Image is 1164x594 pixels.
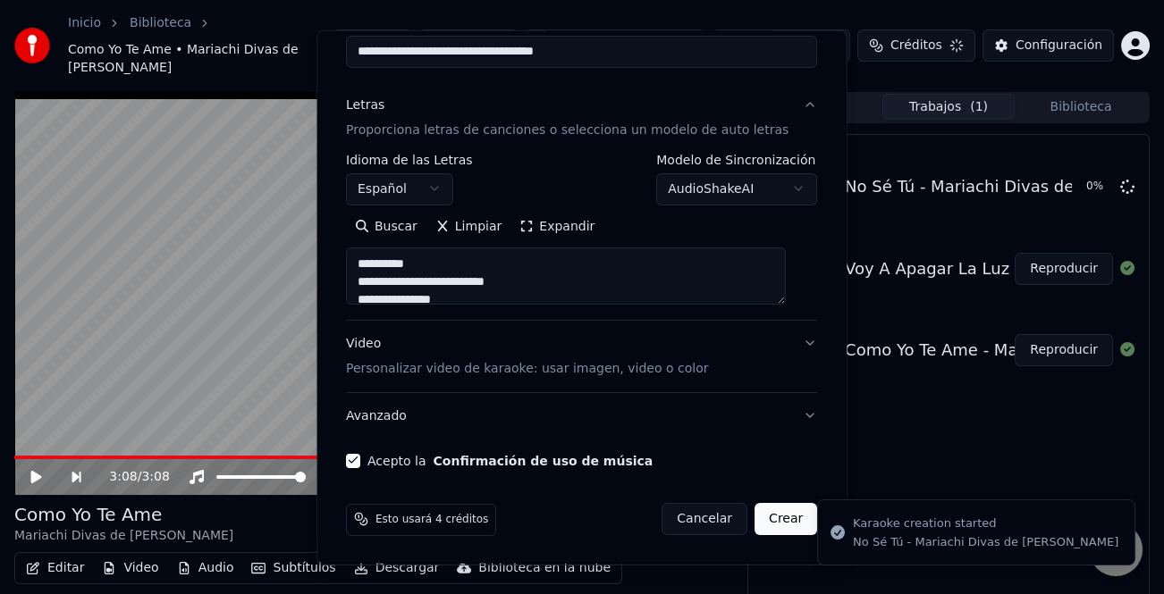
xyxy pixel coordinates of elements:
[657,153,818,165] label: Modelo de Sincronización
[434,454,654,466] button: Acepto la
[662,503,748,535] button: Cancelar
[426,212,510,240] button: Limpiar
[346,334,708,377] div: Video
[346,153,473,165] label: Idioma de las Letras
[346,81,817,153] button: LetrasProporciona letras de canciones o selecciona un modelo de auto letras
[367,454,653,466] label: Acepto la
[375,512,488,526] span: Esto usará 4 créditos
[346,121,789,138] p: Proporciona letras de canciones o selecciona un modelo de auto letras
[346,359,708,377] p: Personalizar video de karaoke: usar imagen, video o color
[346,320,817,391] button: VideoPersonalizar video de karaoke: usar imagen, video o color
[346,392,817,439] button: Avanzado
[346,212,426,240] button: Buscar
[755,503,817,535] button: Crear
[346,153,817,319] div: LetrasProporciona letras de canciones o selecciona un modelo de auto letras
[346,96,384,113] div: Letras
[511,212,604,240] button: Expandir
